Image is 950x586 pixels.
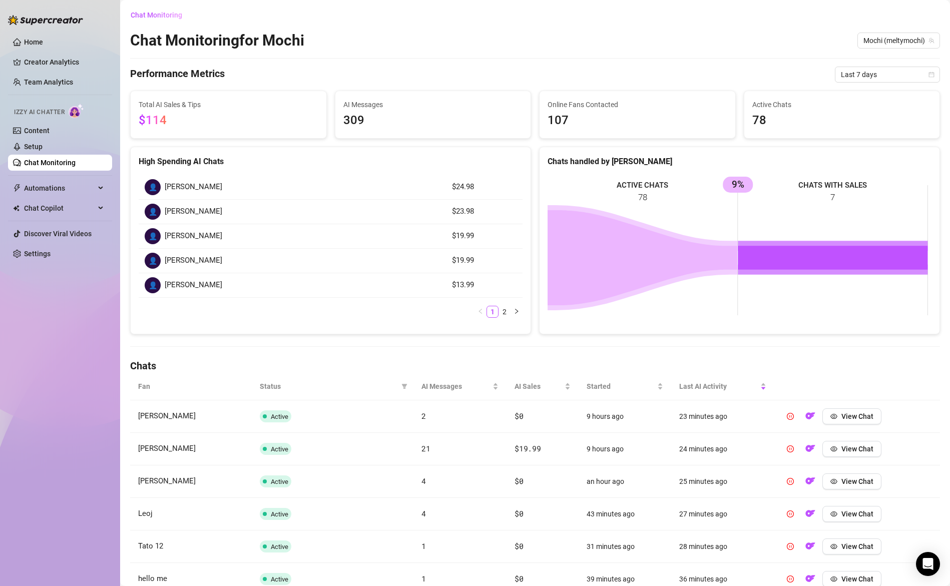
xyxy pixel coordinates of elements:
[145,253,161,269] div: 👤
[130,7,190,23] button: Chat Monitoring
[24,230,92,238] a: Discover Viral Videos
[452,206,517,218] article: $23.98
[802,447,818,455] a: OF
[24,143,43,151] a: Setup
[548,155,931,168] div: Chats handled by [PERSON_NAME]
[515,508,523,518] span: $0
[802,512,818,520] a: OF
[24,38,43,46] a: Home
[499,306,510,317] a: 2
[13,184,21,192] span: thunderbolt
[515,476,523,486] span: $0
[671,530,774,563] td: 28 minutes ago
[145,204,161,220] div: 👤
[139,155,523,168] div: High Spending AI Chats
[515,541,523,551] span: $0
[452,255,517,267] article: $19.99
[421,508,426,518] span: 4
[511,306,523,318] button: right
[830,543,837,550] span: eye
[841,477,873,485] span: View Chat
[802,441,818,457] button: OF
[802,408,818,424] button: OF
[139,113,167,127] span: $114
[271,413,288,420] span: Active
[139,99,318,110] span: Total AI Sales & Tips
[24,127,50,135] a: Content
[805,411,815,421] img: OF
[671,400,774,433] td: 23 minutes ago
[145,179,161,195] div: 👤
[830,445,837,452] span: eye
[452,279,517,291] article: $13.99
[165,181,222,193] span: [PERSON_NAME]
[822,441,881,457] button: View Chat
[805,573,815,583] img: OF
[401,383,407,389] span: filter
[822,506,881,522] button: View Chat
[579,400,671,433] td: 9 hours ago
[579,433,671,465] td: 9 hours ago
[343,111,523,130] span: 309
[841,67,934,82] span: Last 7 days
[452,181,517,193] article: $24.98
[671,433,774,465] td: 24 minutes ago
[787,543,794,550] span: pause-circle
[145,277,161,293] div: 👤
[514,308,520,314] span: right
[271,478,288,485] span: Active
[487,306,498,317] a: 1
[130,373,252,400] th: Fan
[478,308,484,314] span: left
[802,479,818,487] a: OF
[787,445,794,452] span: pause-circle
[830,478,837,485] span: eye
[399,379,409,394] span: filter
[515,443,541,453] span: $19.99
[579,373,671,400] th: Started
[579,530,671,563] td: 31 minutes ago
[271,510,288,518] span: Active
[474,306,487,318] button: left
[130,67,225,83] h4: Performance Metrics
[802,414,818,422] a: OF
[787,413,794,420] span: pause-circle
[138,574,167,583] span: hello me
[515,381,563,392] span: AI Sales
[928,38,934,44] span: team
[421,381,491,392] span: AI Messages
[24,200,95,216] span: Chat Copilot
[138,411,196,420] span: [PERSON_NAME]
[863,33,934,48] span: Mochi (meltymochi)
[841,445,873,453] span: View Chat
[165,230,222,242] span: [PERSON_NAME]
[805,443,815,453] img: OF
[752,99,932,110] span: Active Chats
[24,250,51,258] a: Settings
[671,465,774,498] td: 25 minutes ago
[452,230,517,242] article: $19.99
[587,381,655,392] span: Started
[830,510,837,517] span: eye
[343,99,523,110] span: AI Messages
[841,542,873,550] span: View Chat
[787,575,794,582] span: pause-circle
[24,180,95,196] span: Automations
[671,498,774,530] td: 27 minutes ago
[14,108,65,117] span: Izzy AI Chatter
[802,506,818,522] button: OF
[130,359,940,373] h4: Chats
[487,306,499,318] li: 1
[802,473,818,489] button: OF
[421,541,426,551] span: 1
[138,444,196,453] span: [PERSON_NAME]
[802,577,818,585] a: OF
[841,510,873,518] span: View Chat
[131,11,182,19] span: Chat Monitoring
[130,31,304,50] h2: Chat Monitoring for Mochi
[822,408,881,424] button: View Chat
[548,99,727,110] span: Online Fans Contacted
[271,575,288,583] span: Active
[260,381,398,392] span: Status
[24,54,104,70] a: Creator Analytics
